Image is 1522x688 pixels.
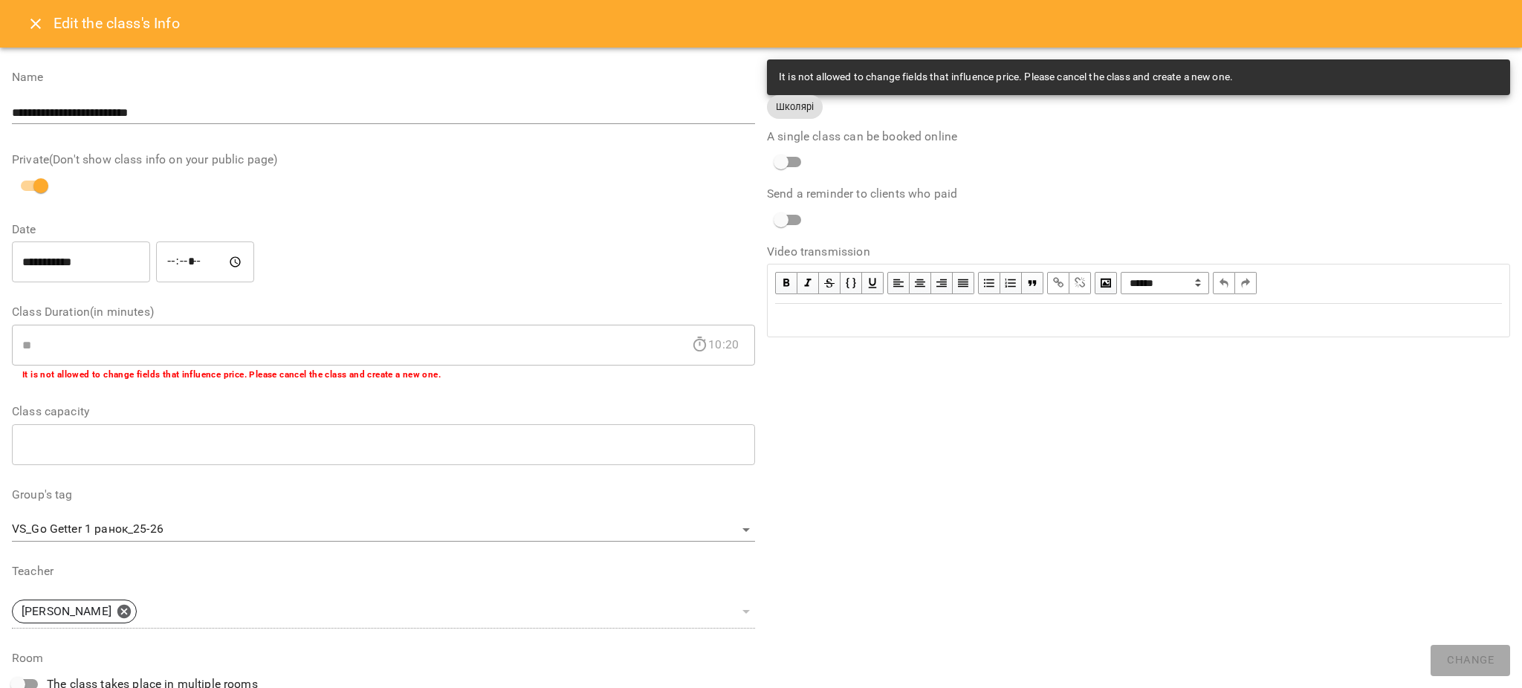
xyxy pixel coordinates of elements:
[12,518,755,542] div: VS_Go Getter 1 ранок_25-26
[767,246,1510,258] label: Video transmission
[1022,272,1043,294] button: Blockquote
[18,6,54,42] button: Close
[931,272,953,294] button: Align Right
[862,272,884,294] button: Underline
[767,100,823,114] span: Школярі
[12,154,755,166] label: Private(Don't show class info on your public page)
[775,272,797,294] button: Bold
[819,272,841,294] button: Strikethrough
[797,272,819,294] button: Italic
[1000,272,1022,294] button: OL
[779,64,1233,91] div: It is not allowed to change fields that influence price. Please cancel the class and create a new...
[12,652,755,664] label: Room
[887,272,910,294] button: Align Left
[1095,272,1117,294] button: Image
[767,188,1510,200] label: Send a reminder to clients who paid
[767,131,1510,143] label: A single class can be booked online
[12,406,755,418] label: Class capacity
[12,224,755,236] label: Date
[768,305,1509,336] div: Edit text
[841,272,862,294] button: Monospace
[1121,272,1209,294] select: Block type
[12,600,137,623] div: [PERSON_NAME]
[22,603,111,620] p: [PERSON_NAME]
[12,489,755,501] label: Group's tag
[978,272,1000,294] button: UL
[953,272,974,294] button: Align Justify
[1047,272,1069,294] button: Link
[910,272,931,294] button: Align Center
[12,595,755,629] div: [PERSON_NAME]
[1235,272,1257,294] button: Redo
[54,12,180,35] h6: Edit the class's Info
[12,565,755,577] label: Teacher
[12,71,755,83] label: Name
[12,306,755,318] label: Class Duration(in minutes)
[1069,272,1091,294] button: Remove Link
[1121,272,1209,294] span: Normal
[1213,272,1235,294] button: Undo
[22,369,441,380] b: It is not allowed to change fields that influence price. Please cancel the class and create a new...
